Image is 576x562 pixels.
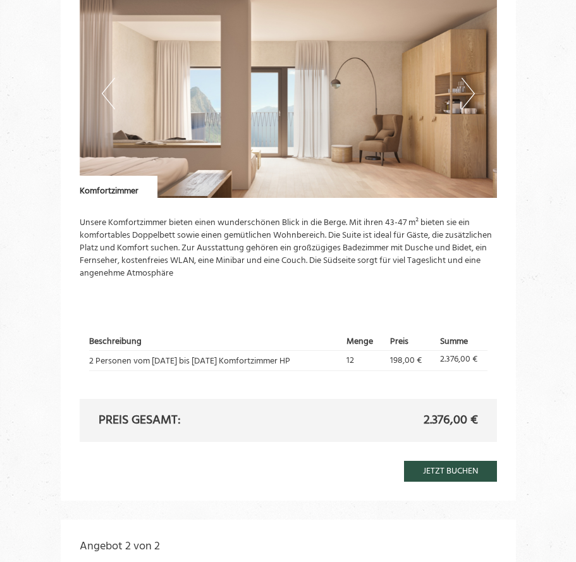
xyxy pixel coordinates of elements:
[436,351,487,370] td: 2.376,00 €
[9,34,180,68] div: Guten Tag, wie können wir Ihnen helfen?
[80,537,160,556] span: Angebot 2 von 2
[89,412,288,430] div: Preis gesamt:
[342,333,386,350] th: Menge
[80,176,157,198] div: Komfortzimmer
[80,217,497,280] p: Unsere Komfortzimmer bieten einen wunderschönen Blick in die Berge. Mit ihren 43-47 m² bieten sie...
[386,333,436,350] th: Preis
[102,78,115,109] button: Previous
[89,351,343,370] td: 2 Personen vom [DATE] bis [DATE] Komfortzimmer HP
[19,58,173,65] small: 17:18
[349,334,417,355] button: Senden
[89,333,343,350] th: Beschreibung
[342,351,386,370] td: 12
[19,36,173,45] div: Berghotel Ratschings
[436,333,487,350] th: Summe
[188,9,229,29] div: [DATE]
[424,412,478,430] span: 2.376,00 €
[462,78,475,109] button: Next
[390,353,422,368] span: 198,00 €
[404,461,497,482] a: Jetzt buchen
